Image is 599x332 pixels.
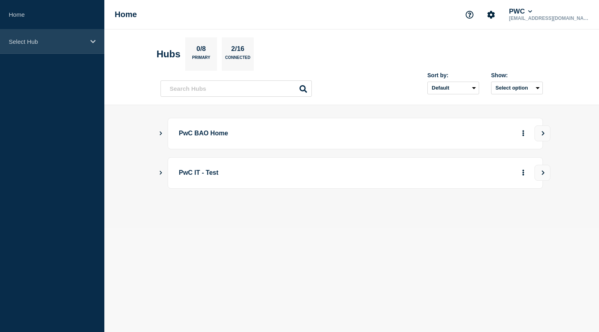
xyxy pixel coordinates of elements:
button: View [534,125,550,141]
p: Connected [225,55,250,64]
h2: Hubs [157,49,180,60]
p: 2/16 [228,45,247,55]
button: More actions [518,166,529,180]
p: PwC IT - Test [179,166,399,180]
button: PWC [507,8,534,16]
h1: Home [115,10,137,19]
p: Primary [192,55,210,64]
button: Account settings [483,6,499,23]
button: Show Connected Hubs [159,131,163,137]
div: Sort by: [427,72,479,78]
select: Sort by [427,82,479,94]
button: Support [461,6,478,23]
button: More actions [518,126,529,141]
div: Show: [491,72,543,78]
p: Select Hub [9,38,85,45]
button: Select option [491,82,543,94]
p: PwC BAO Home [179,126,399,141]
button: View [534,165,550,181]
input: Search Hubs [161,80,312,97]
p: 0/8 [194,45,209,55]
p: [EMAIL_ADDRESS][DOMAIN_NAME] [507,16,590,21]
button: Show Connected Hubs [159,170,163,176]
